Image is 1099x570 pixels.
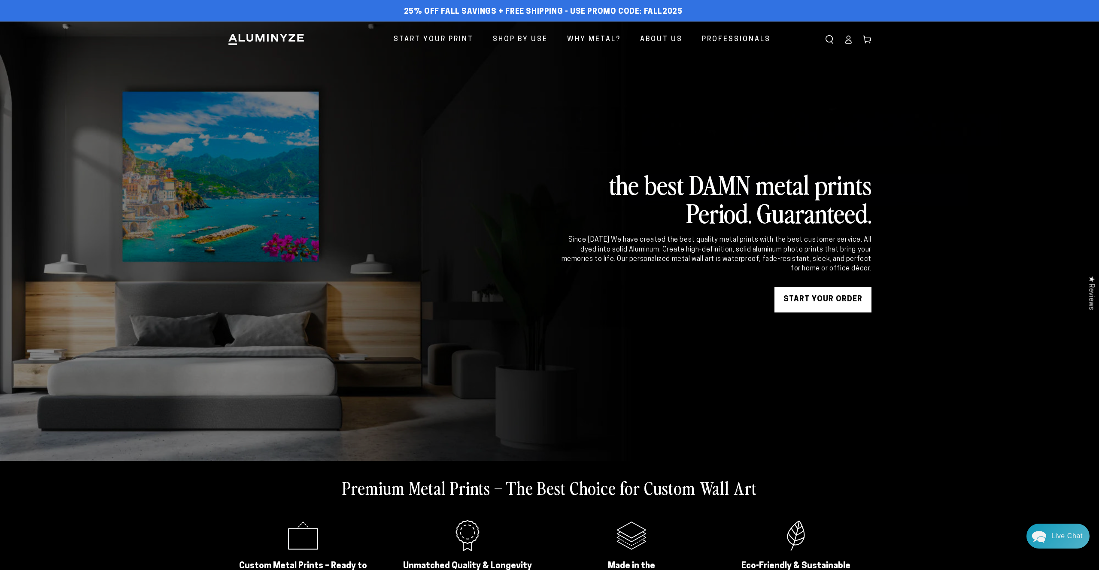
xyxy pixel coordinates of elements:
span: Shop By Use [493,33,548,46]
a: Why Metal? [561,28,627,51]
span: About Us [640,33,683,46]
a: About Us [634,28,689,51]
a: START YOUR Order [774,287,871,312]
span: Start Your Print [394,33,474,46]
a: Shop By Use [486,28,554,51]
h2: Premium Metal Prints – The Best Choice for Custom Wall Art [342,476,757,499]
summary: Search our site [820,30,839,49]
h2: the best DAMN metal prints Period. Guaranteed. [560,170,871,227]
img: Aluminyze [228,33,305,46]
span: Professionals [702,33,771,46]
div: Chat widget toggle [1026,524,1090,549]
div: Click to open Judge.me floating reviews tab [1083,269,1099,317]
span: Why Metal? [567,33,621,46]
div: Since [DATE] We have created the best quality metal prints with the best customer service. All dy... [560,235,871,274]
a: Start Your Print [387,28,480,51]
div: Contact Us Directly [1051,524,1083,549]
a: Professionals [695,28,777,51]
span: 25% off FALL Savings + Free Shipping - Use Promo Code: FALL2025 [404,7,683,17]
